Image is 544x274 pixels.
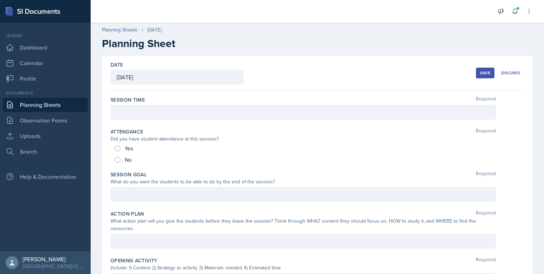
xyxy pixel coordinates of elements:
[3,40,88,55] a: Dashboard
[110,61,123,68] label: Date
[23,256,85,263] div: [PERSON_NAME]
[476,257,496,264] span: Required
[110,217,496,232] div: What action plan will you give the students before they leave the session? Think through WHAT con...
[497,68,524,78] button: Discard
[110,96,145,103] label: Session Time
[476,68,494,78] button: Save
[476,128,496,135] span: Required
[480,70,491,76] div: Save
[110,264,496,272] div: Include: 1) Content 2) Strategy or activity 3) Materials needed 4) Estimated time
[3,33,88,39] div: Leader
[147,26,161,34] div: [DATE]
[110,210,144,217] label: Action Plan
[3,56,88,70] a: Calendar
[3,144,88,159] a: Search
[110,178,496,185] div: What do you want the students to be able to do by the end of the session?
[476,171,496,178] span: Required
[110,257,158,264] label: Opening Activity
[3,113,88,127] a: Observation Forms
[23,263,85,270] div: [GEOGRAPHIC_DATA][US_STATE] in [GEOGRAPHIC_DATA]
[3,90,88,96] div: Documents
[110,128,143,135] label: Attendance
[102,37,533,50] h2: Planning Sheet
[125,145,133,152] span: Yes
[3,129,88,143] a: Uploads
[110,135,496,143] div: Did you have student attendance at this session?
[102,26,137,34] a: Planning Sheets
[476,210,496,217] span: Required
[125,156,132,163] span: No
[476,96,496,103] span: Required
[501,70,520,76] div: Discard
[3,170,88,184] div: Help & Documentation
[3,72,88,86] a: Profile
[3,98,88,112] a: Planning Sheets
[110,171,147,178] label: Session Goal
